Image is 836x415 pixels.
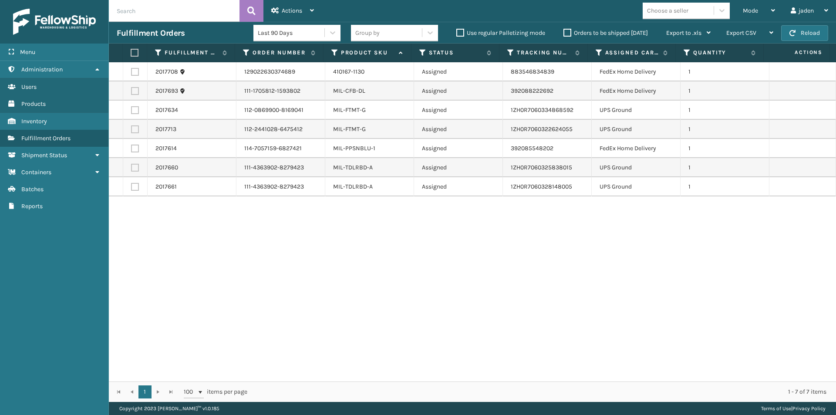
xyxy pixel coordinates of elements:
a: MIL-CFB-DL [333,87,365,94]
td: 1 [681,101,769,120]
a: 1ZH0R7060322624055 [511,125,573,133]
span: Export to .xls [666,29,701,37]
td: 1 [681,120,769,139]
td: 112-2441028-6475412 [236,120,325,139]
td: Assigned [414,158,503,177]
label: Status [429,49,482,57]
td: 111-4363902-8279423 [236,177,325,196]
span: items per page [184,385,247,398]
td: 1 [681,62,769,81]
div: 1 - 7 of 7 items [260,388,826,396]
td: Assigned [414,139,503,158]
span: Shipment Status [21,152,67,159]
td: 111-4363902-8279423 [236,158,325,177]
a: 1ZH0R7060325838015 [511,164,572,171]
td: 1 [681,139,769,158]
td: Assigned [414,62,503,81]
a: Terms of Use [761,405,791,412]
a: 2017708 [155,67,178,76]
a: 392085548202 [511,145,553,152]
img: logo [13,9,96,35]
a: 2017661 [155,182,177,191]
a: Privacy Policy [792,405,826,412]
a: MIL-FTMT-G [333,125,366,133]
span: Fulfillment Orders [21,135,71,142]
td: FedEx Home Delivery [592,62,681,81]
td: 1 [681,81,769,101]
span: Export CSV [726,29,756,37]
a: 2017693 [155,87,178,95]
td: UPS Ground [592,101,681,120]
td: Assigned [414,101,503,120]
p: Copyright 2023 [PERSON_NAME]™ v 1.0.185 [119,402,219,415]
label: Quantity [693,49,747,57]
a: 2017634 [155,106,178,115]
a: 883546834839 [511,68,554,75]
a: 2017713 [155,125,176,134]
span: Containers [21,169,51,176]
span: Products [21,100,46,108]
td: 112-0869900-8169041 [236,101,325,120]
div: Group by [355,28,380,37]
a: 1ZH0R7060334868592 [511,106,573,114]
span: Inventory [21,118,47,125]
a: MIL-TDLRBD-A [333,164,373,171]
span: Menu [20,48,35,56]
td: UPS Ground [592,177,681,196]
a: 2017660 [155,163,178,172]
td: FedEx Home Delivery [592,81,681,101]
label: Fulfillment Order Id [165,49,218,57]
td: 1 [681,177,769,196]
div: Choose a seller [647,6,688,15]
td: Assigned [414,120,503,139]
a: MIL-TDLRBD-A [333,183,373,190]
span: Mode [743,7,758,14]
label: Product SKU [341,49,394,57]
a: 2017614 [155,144,177,153]
a: 1 [138,385,152,398]
label: Use regular Palletizing mode [456,29,545,37]
span: Actions [766,45,828,60]
span: Batches [21,186,44,193]
h3: Fulfillment Orders [117,28,185,38]
td: 111-1705812-1593802 [236,81,325,101]
td: Assigned [414,81,503,101]
td: UPS Ground [592,120,681,139]
a: MIL-FTMT-G [333,106,366,114]
label: Order Number [253,49,306,57]
a: 392088222692 [511,87,553,94]
span: Administration [21,66,63,73]
label: Orders to be shipped [DATE] [563,29,648,37]
div: | [761,402,826,415]
td: UPS Ground [592,158,681,177]
td: 1 [681,158,769,177]
a: 1ZH0R7060328148005 [511,183,572,190]
label: Assigned Carrier Service [605,49,659,57]
span: Users [21,83,37,91]
span: Actions [282,7,302,14]
button: Reload [781,25,828,41]
a: 410167-1130 [333,68,364,75]
label: Tracking Number [517,49,570,57]
td: 129022630374689 [236,62,325,81]
a: MIL-PPSNBLU-1 [333,145,375,152]
span: Reports [21,202,43,210]
div: Last 90 Days [258,28,325,37]
td: 114-7057159-6827421 [236,139,325,158]
td: FedEx Home Delivery [592,139,681,158]
span: 100 [184,388,197,396]
td: Assigned [414,177,503,196]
